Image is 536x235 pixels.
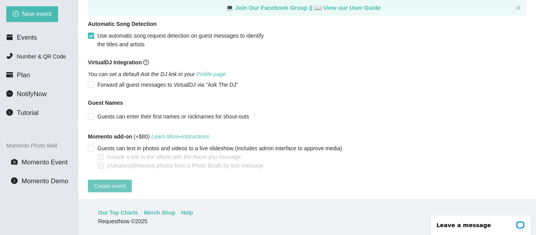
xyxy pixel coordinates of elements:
span: laptop [226,4,233,11]
b: Guest Names [88,100,123,106]
span: Include a link to the album with the thank-you message [104,153,244,161]
span: info-circle [6,109,13,116]
span: Receive photos from a Photo Booth by text message [104,161,266,170]
a: Learn More [151,133,179,140]
span: close [516,5,521,10]
a: Help [181,208,193,217]
span: Use automatic song request detection on guest messages to identify the titles and artists [94,31,271,49]
span: Momento Event [22,158,68,166]
button: plus-circleNew event [6,6,58,22]
a: Profile page [197,71,226,77]
span: (+$80) [88,132,209,141]
div: RequestNow © 2025 [98,217,514,226]
span: Guests can text in photos and videos to a live slideshow (Includes admin interface to approve media) [94,144,345,153]
span: credit-card [6,71,13,78]
span: info-circle [11,177,18,184]
a: Merch Shop [144,208,175,217]
span: Forward all guest messages to VirtualDJ via "Ask The DJ" [94,80,241,89]
span: phone [6,53,13,59]
span: Tutorial [17,109,38,117]
span: Guests can enter their first names or nicknames for shout-outs [94,112,252,121]
span: question-circle [143,60,149,65]
a: laptop Join Our Facebook Group || [226,4,314,11]
span: calendar [6,34,13,40]
b: VirtualDJ Integration [88,59,142,66]
i: You can set a default Ask the DJ link in your [88,71,226,77]
span: message [6,90,13,97]
a: laptop View our User Guide [314,4,381,11]
i: (Advanced) [107,162,135,169]
span: New event [22,9,52,19]
span: NotifyNow [17,90,47,98]
span: Events [17,34,37,41]
span: Number & QR Code [17,53,66,60]
span: Momento Demo [22,177,68,185]
b: Automatic Song Detection [88,20,157,28]
span: plus-circle [13,11,19,18]
b: Momento add-on [88,133,132,140]
span: camera [11,158,18,165]
button: close [516,5,521,11]
i: - [151,133,209,140]
span: Create event [94,182,126,190]
span: laptop [314,4,322,11]
a: Our Top Charts [98,208,138,217]
button: Create event [88,180,132,192]
iframe: LiveChat chat widget [426,210,536,235]
span: Plan [17,71,30,79]
a: Instructions [181,133,210,140]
